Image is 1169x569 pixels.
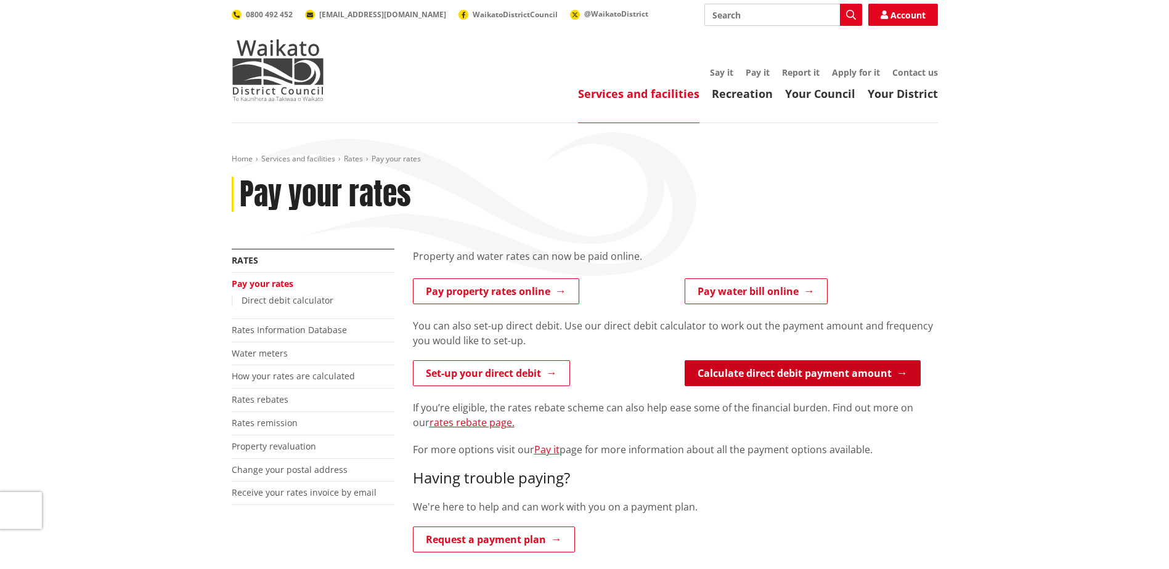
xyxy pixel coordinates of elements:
[232,440,316,452] a: Property revaluation
[240,177,411,212] h1: Pay your rates
[473,9,558,20] span: WaikatoDistrictCouncil
[413,442,938,457] p: For more options visit our page for more information about all the payment options available.
[242,294,333,306] a: Direct debit calculator
[413,469,938,487] h3: Having trouble paying?
[232,278,293,289] a: Pay your rates
[232,324,347,336] a: Rates Information Database
[584,9,648,19] span: @WaikatoDistrict
[372,153,421,164] span: Pay your rates
[232,417,298,429] a: Rates remission
[232,464,348,475] a: Change your postal address
[782,67,820,78] a: Report it
[232,154,938,164] nav: breadcrumb
[685,360,921,386] a: Calculate direct debit payment amount
[712,86,773,101] a: Recreation
[232,393,288,405] a: Rates rebates
[232,153,253,164] a: Home
[232,254,258,266] a: Rates
[570,9,648,19] a: @WaikatoDistrict
[868,86,938,101] a: Your District
[704,4,862,26] input: Search input
[578,86,699,101] a: Services and facilities
[534,443,560,456] a: Pay it
[261,153,335,164] a: Services and facilities
[746,67,770,78] a: Pay it
[785,86,855,101] a: Your Council
[232,39,324,101] img: Waikato District Council - Te Kaunihera aa Takiwaa o Waikato
[832,67,880,78] a: Apply for it
[413,278,579,304] a: Pay property rates online
[458,9,558,20] a: WaikatoDistrictCouncil
[892,67,938,78] a: Contact us
[319,9,446,20] span: [EMAIL_ADDRESS][DOMAIN_NAME]
[232,9,293,20] a: 0800 492 452
[413,400,938,430] p: If you’re eligible, the rates rebate scheme can also help ease some of the financial burden. Find...
[413,318,938,348] p: You can also set-up direct debit. Use our direct debit calculator to work out the payment amount ...
[344,153,363,164] a: Rates
[413,360,570,386] a: Set-up your direct debit
[413,527,575,552] a: Request a payment plan
[413,249,938,278] div: Property and water rates can now be paid online.
[305,9,446,20] a: [EMAIL_ADDRESS][DOMAIN_NAME]
[868,4,938,26] a: Account
[413,499,938,514] p: We're here to help and can work with you on a payment plan.
[430,416,515,429] a: rates rebate page.
[232,370,355,382] a: How your rates are calculated
[685,278,828,304] a: Pay water bill online
[710,67,733,78] a: Say it
[232,347,288,359] a: Water meters
[232,486,377,498] a: Receive your rates invoice by email
[246,9,293,20] span: 0800 492 452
